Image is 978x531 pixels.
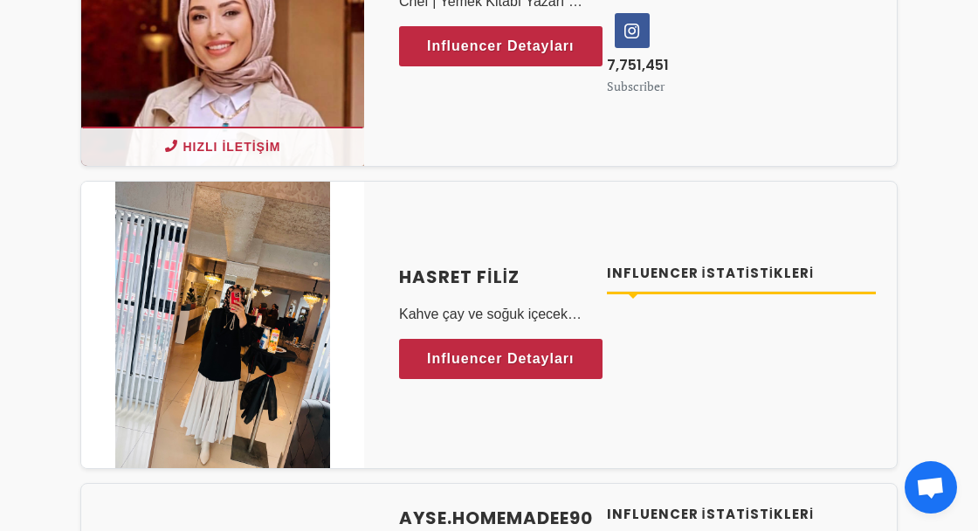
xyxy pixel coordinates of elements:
h4: Influencer İstatistikleri [607,505,877,525]
button: Hızlı İletişim [81,127,364,166]
a: Influencer Detayları [399,26,603,66]
small: Subscriber [607,78,665,94]
a: Ayse.homemadee90 [399,505,586,531]
span: Influencer Detayları [427,33,575,59]
p: Kahve çay ve soğuk içecek lere dair sunumlar arada tarifler ve ürün tanıtımı [399,304,586,325]
span: Influencer Detayları [427,346,575,372]
a: Influencer Detayları [399,339,603,379]
div: Açık sohbet [905,461,957,514]
span: 7,751,451 [607,55,669,75]
h4: Influencer İstatistikleri [607,264,877,284]
a: Hasret Filiz [399,264,586,290]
